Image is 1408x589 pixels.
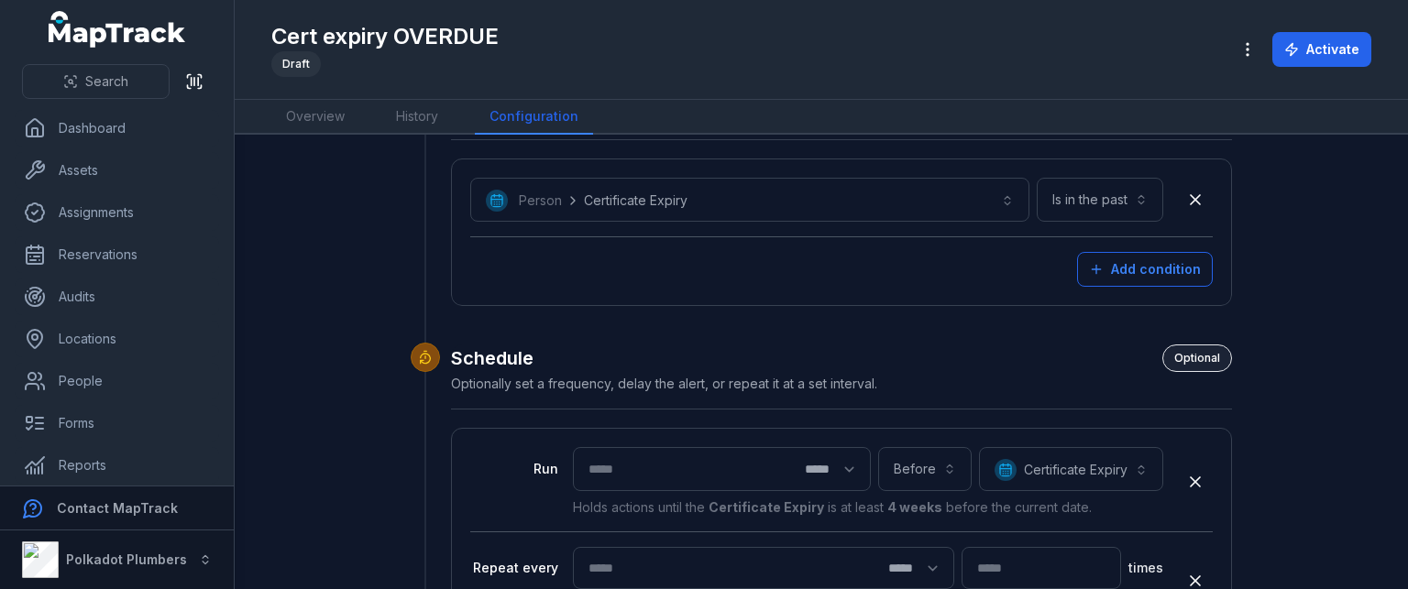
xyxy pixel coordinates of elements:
[470,460,558,478] label: Run
[15,110,219,147] a: Dashboard
[475,100,593,135] a: Configuration
[573,498,1163,517] p: Holds actions until the is at least before the current date.
[15,194,219,231] a: Assignments
[1162,344,1232,372] div: Optional
[1077,252,1213,287] button: Add condition
[66,551,187,567] strong: Polkadot Plumbers
[57,500,178,516] strong: Contact MapTrack
[49,11,186,48] a: MapTrack
[15,152,219,189] a: Assets
[470,178,1029,222] button: PersonCertificate Expiry
[470,559,558,577] label: Repeat every
[1128,559,1163,577] span: times
[15,447,219,484] a: Reports
[381,100,453,135] a: History
[1037,178,1163,222] button: Is in the past
[15,236,219,273] a: Reservations
[15,278,219,315] a: Audits
[85,72,128,91] span: Search
[15,405,219,442] a: Forms
[1272,32,1371,67] button: Activate
[451,344,1232,372] h2: Schedule
[878,447,972,491] button: Before
[15,321,219,357] a: Locations
[979,447,1163,491] button: Certificate Expiry
[271,22,499,51] h1: Cert expiry OVERDUE
[709,499,824,515] strong: Certificate Expiry
[887,499,942,515] strong: 4 weeks
[15,363,219,399] a: People
[271,51,321,77] div: Draft
[451,376,877,391] span: Optionally set a frequency, delay the alert, or repeat it at a set interval.
[22,64,170,99] button: Search
[271,100,359,135] a: Overview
